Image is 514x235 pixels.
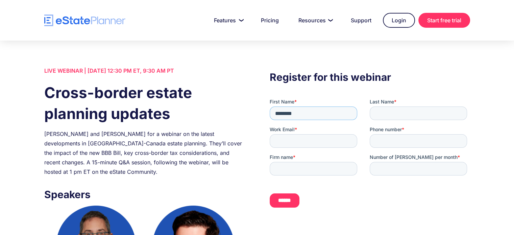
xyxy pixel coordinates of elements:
[44,15,125,26] a: home
[418,13,470,28] a: Start free trial
[270,69,470,85] h3: Register for this webinar
[44,66,244,75] div: LIVE WEBINAR | [DATE] 12:30 PM ET, 9:30 AM PT
[206,14,249,27] a: Features
[253,14,287,27] a: Pricing
[270,98,470,213] iframe: Form 0
[44,82,244,124] h1: Cross-border estate planning updates
[383,13,415,28] a: Login
[290,14,339,27] a: Resources
[343,14,380,27] a: Support
[44,129,244,177] div: [PERSON_NAME] and [PERSON_NAME] for a webinar on the latest developments in [GEOGRAPHIC_DATA]-Can...
[44,187,244,202] h3: Speakers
